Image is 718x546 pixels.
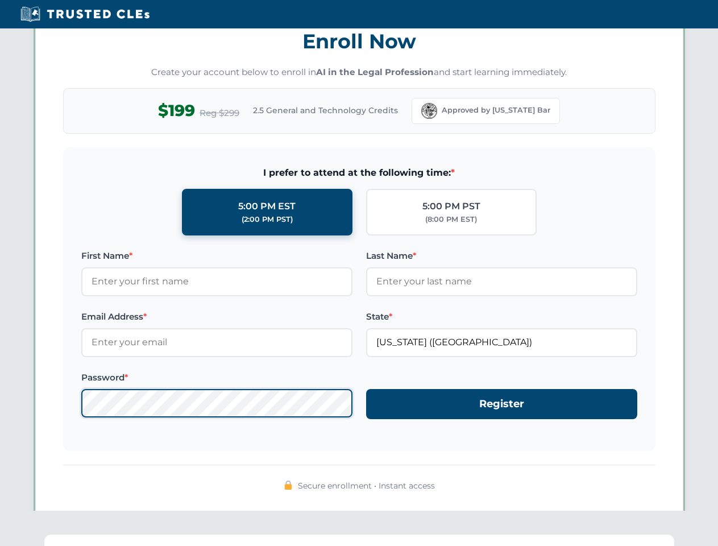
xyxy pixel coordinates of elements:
[253,104,398,117] span: 2.5 General and Technology Credits
[366,267,637,296] input: Enter your last name
[366,328,637,357] input: Florida (FL)
[366,249,637,263] label: Last Name
[63,23,655,59] h3: Enroll Now
[81,249,352,263] label: First Name
[422,199,480,214] div: 5:00 PM PST
[284,481,293,490] img: 🔒
[316,67,434,77] strong: AI in the Legal Profession
[366,310,637,324] label: State
[81,166,637,180] span: I prefer to attend at the following time:
[425,214,477,225] div: (8:00 PM EST)
[81,267,352,296] input: Enter your first name
[17,6,153,23] img: Trusted CLEs
[298,479,435,492] span: Secure enrollment • Instant access
[158,98,195,123] span: $199
[81,371,352,384] label: Password
[442,105,550,116] span: Approved by [US_STATE] Bar
[421,103,437,119] img: Florida Bar
[238,199,296,214] div: 5:00 PM EST
[63,66,655,79] p: Create your account below to enroll in and start learning immediately.
[366,389,637,419] button: Register
[81,310,352,324] label: Email Address
[81,328,352,357] input: Enter your email
[200,106,239,120] span: Reg $299
[242,214,293,225] div: (2:00 PM PST)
